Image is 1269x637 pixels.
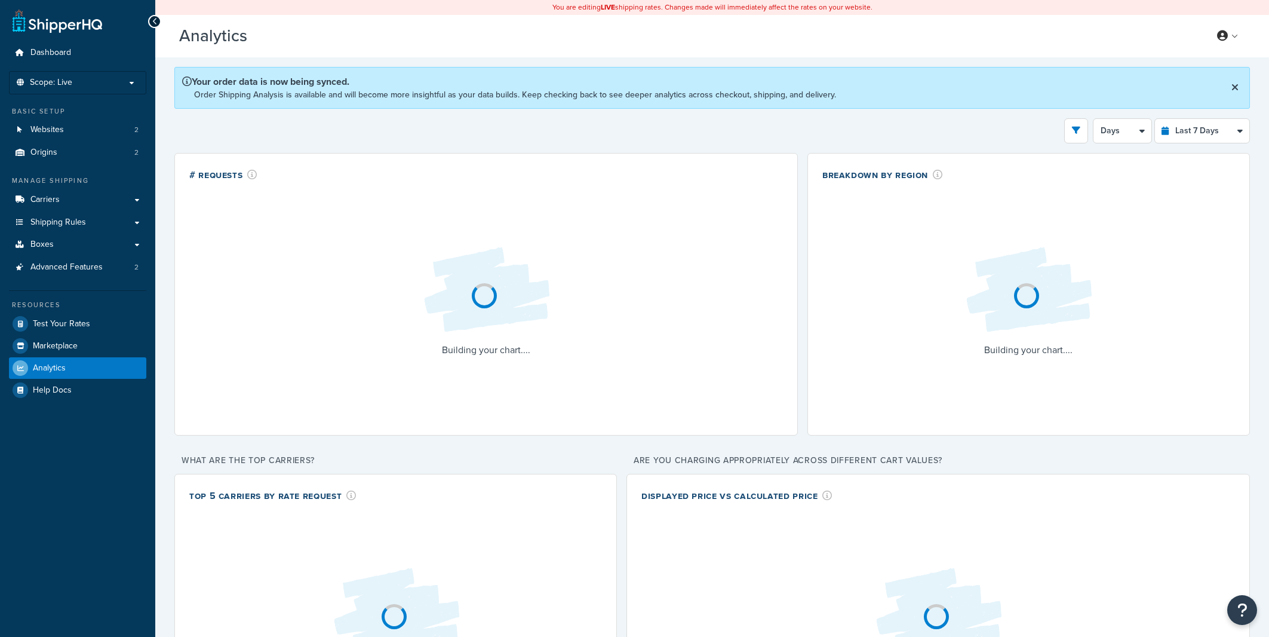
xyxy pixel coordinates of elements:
span: Boxes [30,240,54,250]
span: 2 [134,125,139,135]
p: What are the top carriers? [174,452,617,469]
a: Shipping Rules [9,212,146,234]
div: Manage Shipping [9,176,146,186]
span: Beta [250,31,291,45]
li: Origins [9,142,146,164]
p: Order Shipping Analysis is available and will become more insightful as your data builds. Keep ch... [194,88,836,101]
a: Websites2 [9,119,146,141]
span: Marketplace [33,341,78,351]
span: Test Your Rates [33,319,90,329]
a: Advanced Features2 [9,256,146,278]
p: Building your chart.... [414,342,558,359]
span: Help Docs [33,385,72,396]
span: Websites [30,125,64,135]
a: Help Docs [9,379,146,401]
button: Open Resource Center [1227,595,1257,625]
span: 2 [134,148,139,158]
p: Building your chart.... [957,342,1100,359]
img: Loading... [414,238,558,342]
a: Origins2 [9,142,146,164]
h3: Analytics [179,27,1191,45]
b: LIVE [601,2,615,13]
span: Origins [30,148,57,158]
div: Resources [9,300,146,310]
div: Displayed Price vs Calculated Price [641,489,832,503]
p: Are you charging appropriately across different cart values? [626,452,1250,469]
div: # Requests [189,168,257,182]
a: Dashboard [9,42,146,64]
a: Test Your Rates [9,313,146,335]
li: Websites [9,119,146,141]
a: Marketplace [9,335,146,357]
span: Advanced Features [30,262,103,272]
div: Top 5 Carriers by Rate Request [189,489,357,503]
span: Analytics [33,363,66,373]
button: open filter drawer [1064,118,1088,143]
li: Advanced Features [9,256,146,278]
p: Your order data is now being synced. [182,75,836,88]
a: Analytics [9,357,146,379]
img: Loading... [957,238,1100,342]
span: Dashboard [30,48,71,58]
span: Carriers [30,195,60,205]
span: 2 [134,262,139,272]
span: Scope: Live [30,78,72,88]
span: Shipping Rules [30,218,86,228]
div: Basic Setup [9,106,146,117]
div: Breakdown by Region [822,168,943,182]
a: Boxes [9,234,146,256]
a: Carriers [9,189,146,211]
